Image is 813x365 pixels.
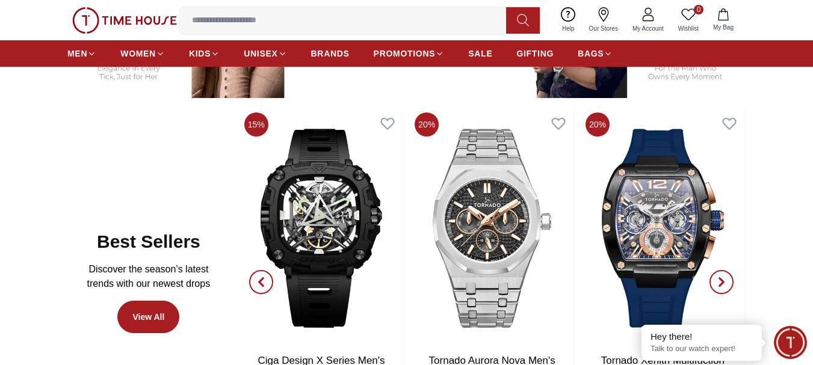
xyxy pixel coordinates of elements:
span: 0 [694,5,703,14]
span: WOMEN [120,48,156,60]
span: Help [557,24,580,33]
span: KIDS [189,48,211,60]
a: UNISEX [244,43,286,64]
a: PROMOTIONS [374,43,445,64]
p: Talk to our watch expert! [651,344,753,354]
a: WOMEN [120,43,165,64]
p: Discover the season’s latest trends with our newest drops [77,262,220,291]
span: Wishlist [673,24,703,33]
div: Hey there! [651,331,753,343]
span: BAGS [578,48,604,60]
a: Our Stores [582,5,625,35]
span: MEN [67,48,87,60]
a: BAGS [578,43,613,64]
img: Ciga Design X Series Men's Mechanical Black Dial Watch - X051-BB01- W5B [240,108,404,348]
a: KIDS [189,43,220,64]
a: Help [555,5,582,35]
button: My Bag [706,6,741,34]
span: My Account [628,24,669,33]
a: View All [117,301,179,333]
span: My Bag [708,23,738,32]
span: 20% [586,112,610,136]
a: BRANDS [311,43,350,64]
div: Chat Widget [774,326,807,359]
img: ... [72,7,177,34]
a: 0Wishlist [671,5,706,35]
a: GIFTING [516,43,554,64]
span: SALE [468,48,492,60]
img: Tornado Xenith Multifuction Men's Blue Dial Multi Function Watch - T23105-BSNNK [581,108,745,348]
span: 20% [415,112,439,136]
span: BRANDS [311,48,350,60]
img: Tornado Aurora Nova Men's Black Dial Multi Function Watch - T23104-SBSBK [410,108,574,348]
span: GIFTING [516,48,554,60]
span: Our Stores [584,24,623,33]
a: MEN [67,43,96,64]
span: PROMOTIONS [374,48,436,60]
h2: Best Sellers [97,231,200,253]
a: SALE [468,43,492,64]
span: UNISEX [244,48,277,60]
